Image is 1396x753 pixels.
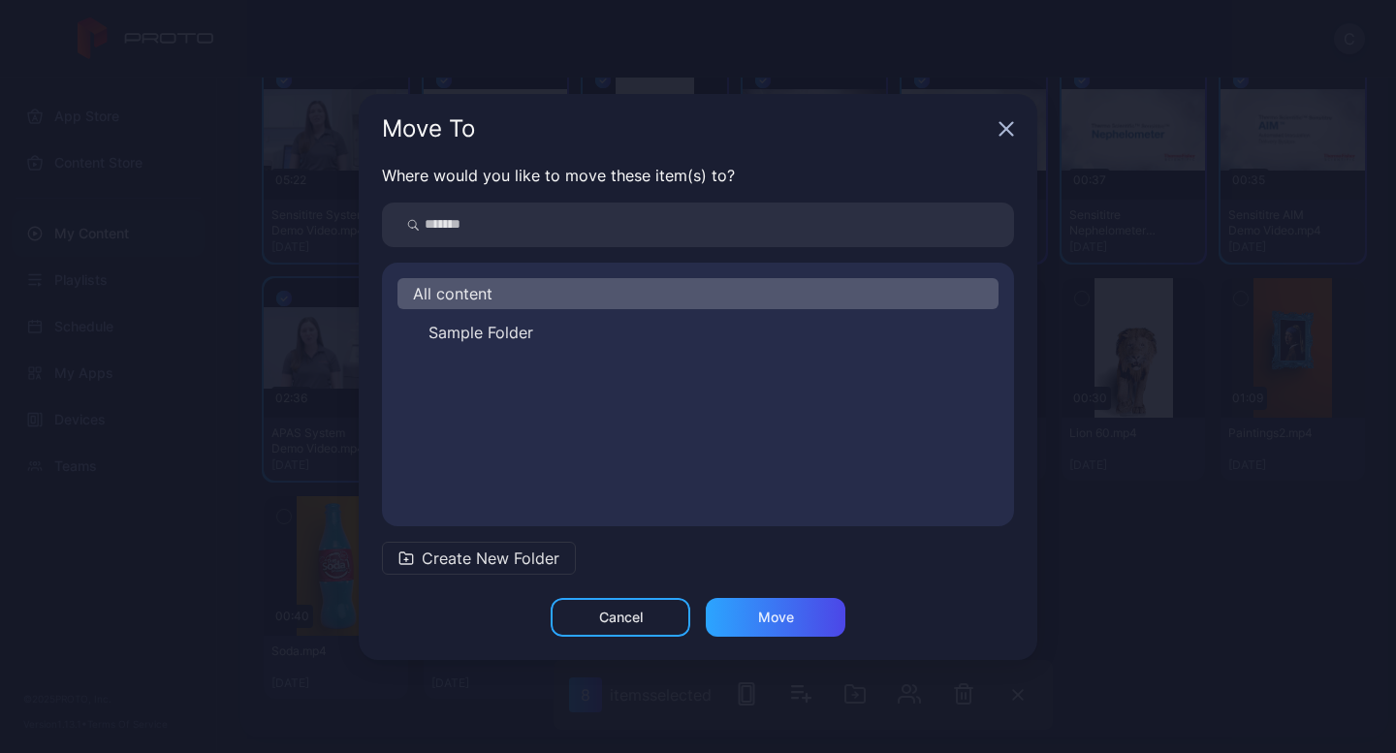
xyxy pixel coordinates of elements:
[599,610,643,625] div: Cancel
[551,598,690,637] button: Cancel
[382,542,576,575] button: Create New Folder
[382,164,1014,187] p: Where would you like to move these item(s) to?
[422,547,559,570] span: Create New Folder
[758,610,794,625] div: Move
[428,321,533,344] span: Sample Folder
[413,282,492,305] span: All content
[382,117,991,141] div: Move To
[706,598,845,637] button: Move
[397,317,999,348] button: Sample Folder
